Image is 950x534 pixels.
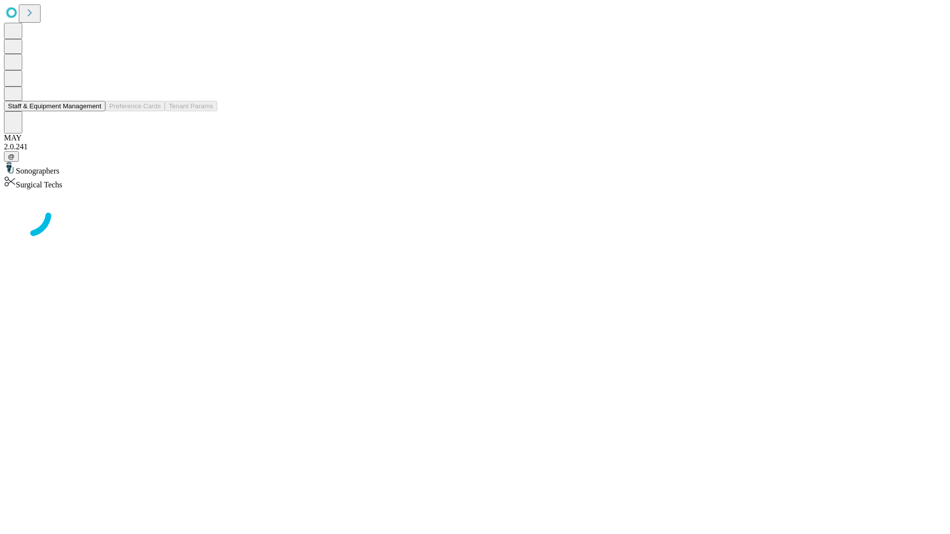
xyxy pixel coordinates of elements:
[8,153,15,160] span: @
[4,162,946,176] div: Sonographers
[165,101,217,111] button: Tenant Params
[105,101,165,111] button: Preference Cards
[4,133,946,142] div: MAY
[4,151,19,162] button: @
[4,101,105,111] button: Staff & Equipment Management
[4,176,946,189] div: Surgical Techs
[4,142,946,151] div: 2.0.241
